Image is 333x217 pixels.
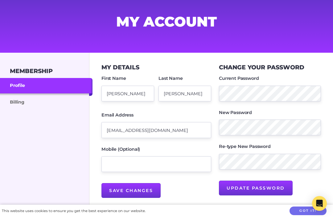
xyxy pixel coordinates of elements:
input: Save Changes [101,183,161,198]
h3: Membership [10,68,53,75]
h3: My Details [101,64,139,71]
label: First Name [101,76,126,80]
h3: Change your Password [219,64,304,71]
label: Mobile (Optional) [101,147,140,151]
label: Current Password [219,76,259,80]
div: Open Intercom Messenger [312,196,327,211]
h1: My Account [18,15,315,28]
label: Email Address [101,113,134,117]
input: Update Password [219,181,293,195]
label: New Password [219,110,252,115]
label: Last Name [158,76,183,80]
label: Re-type New Password [219,144,271,149]
button: Got it! [290,207,327,215]
div: This website uses cookies to ensure you get the best experience on our website. [2,208,146,214]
